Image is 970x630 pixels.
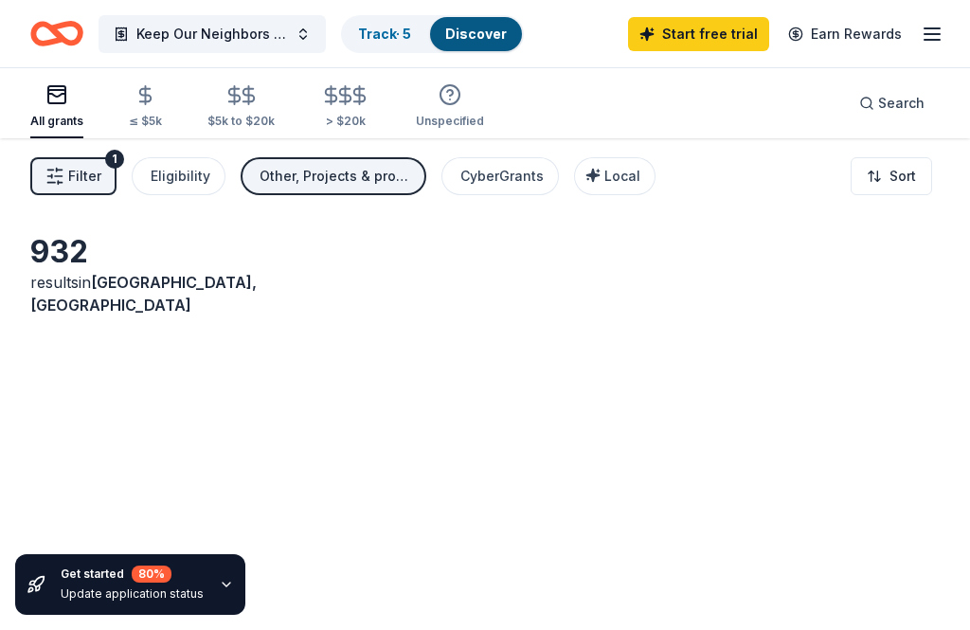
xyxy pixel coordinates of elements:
[136,23,288,45] span: Keep Our Neighbors Warm & Fed
[61,586,204,602] div: Update application status
[99,15,326,53] button: Keep Our Neighbors Warm & Fed
[30,157,117,195] button: Filter1
[851,157,932,195] button: Sort
[30,11,83,56] a: Home
[777,17,913,51] a: Earn Rewards
[207,77,275,138] button: $5k to $20k
[151,165,210,188] div: Eligibility
[129,114,162,129] div: ≤ $5k
[889,165,916,188] span: Sort
[105,150,124,169] div: 1
[68,165,101,188] span: Filter
[416,114,484,129] div: Unspecified
[61,566,204,583] div: Get started
[358,26,411,42] a: Track· 5
[320,114,370,129] div: > $20k
[260,165,411,188] div: Other, Projects & programming, Scholarship, Conference, Fellowship, General operations, Training ...
[207,114,275,129] div: $5k to $20k
[844,84,940,122] button: Search
[460,165,544,188] div: CyberGrants
[132,566,171,583] div: 80 %
[129,77,162,138] button: ≤ $5k
[30,76,83,138] button: All grants
[416,76,484,138] button: Unspecified
[441,157,559,195] button: CyberGrants
[30,273,257,315] span: [GEOGRAPHIC_DATA], [GEOGRAPHIC_DATA]
[132,157,225,195] button: Eligibility
[341,15,524,53] button: Track· 5Discover
[320,77,370,138] button: > $20k
[574,157,656,195] button: Local
[445,26,507,42] a: Discover
[604,168,640,184] span: Local
[30,114,83,129] div: All grants
[241,157,426,195] button: Other, Projects & programming, Scholarship, Conference, Fellowship, General operations, Training ...
[878,92,925,115] span: Search
[30,233,241,271] div: 932
[30,273,257,315] span: in
[30,271,241,316] div: results
[628,17,769,51] a: Start free trial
